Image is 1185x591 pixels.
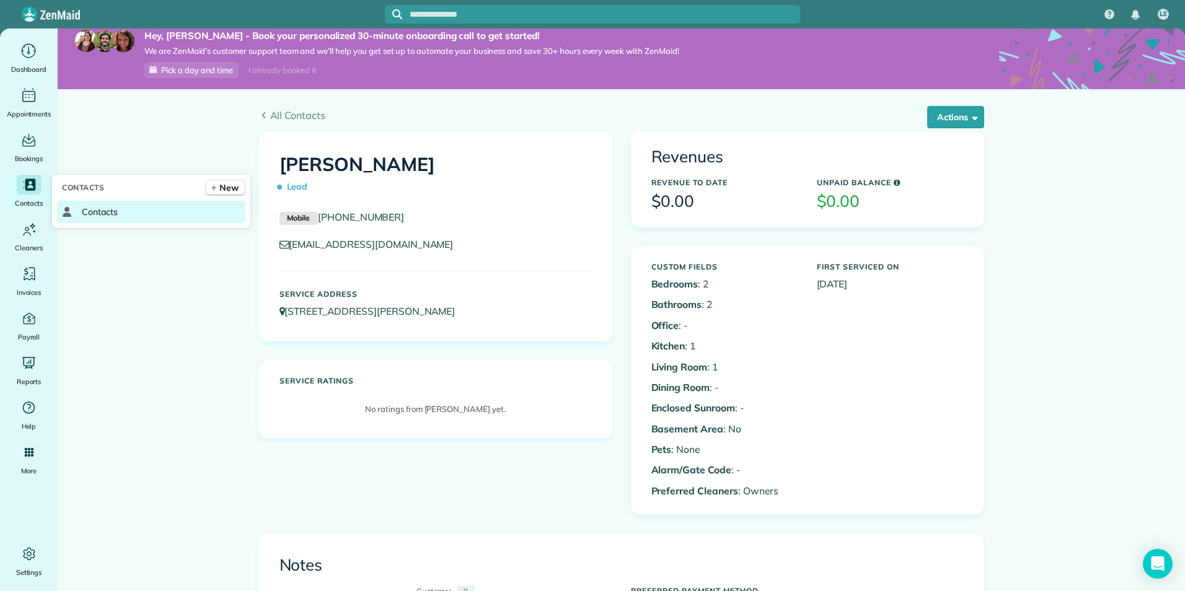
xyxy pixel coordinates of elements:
div: Notifications [1122,1,1148,28]
strong: Hey, [PERSON_NAME] - Book your personalized 30-minute onboarding call to get started! [144,30,679,42]
p: : 2 [651,297,798,312]
a: Invoices [5,264,53,299]
h3: $0.00 [651,193,798,211]
span: Lead [280,176,313,198]
h5: Service ratings [280,377,592,385]
span: Cleaners [15,242,43,254]
button: Actions [927,106,984,128]
span: Appointments [7,108,51,120]
a: [EMAIL_ADDRESS][DOMAIN_NAME] [280,238,465,250]
p: : No [651,422,798,436]
p: : 2 [651,277,798,291]
b: Bedrooms [651,278,698,290]
a: All Contacts [259,108,984,123]
small: Mobile [280,212,318,225]
b: Alarm/Gate Code [651,463,731,476]
div: I already booked it [241,63,324,78]
span: Contacts [15,197,43,209]
img: jorge-587dff0eeaa6aab1f244e6dc62b8924c3b6ad411094392a53c71c6c4a576187d.jpg [94,30,116,52]
p: No ratings from [PERSON_NAME] yet. [286,403,586,416]
a: Dashboard [5,41,53,76]
span: Settings [16,566,42,579]
a: Contacts [5,175,53,209]
b: Dining Room [651,381,710,393]
h1: [PERSON_NAME] [280,154,592,198]
img: maria-72a9807cf96188c08ef61303f053569d2e2a8a1cde33d635c8a3ac13582a053d.jpg [75,30,97,52]
span: Contacts [82,206,118,218]
b: Preferred Cleaners [651,484,738,497]
a: Appointments [5,85,53,120]
span: Invoices [17,286,42,299]
p: [DATE] [817,277,964,291]
a: Payroll [5,309,53,343]
a: New [205,180,245,196]
span: We are ZenMaid’s customer support team and we’ll help you get set up to automate your business an... [144,46,679,56]
span: Dashboard [11,63,46,76]
svg: Focus search [392,9,402,19]
a: Settings [5,544,53,579]
div: Open Intercom Messenger [1143,549,1173,579]
span: More [21,465,37,477]
p: : None [651,442,798,457]
span: Help [22,420,37,432]
a: Cleaners [5,219,53,254]
a: Pick a day and time [144,62,239,78]
h5: Service Address [280,290,592,298]
img: michelle-19f622bdf1676172e81f8f8fba1fb50e276960ebfe0243fe18214015130c80e4.jpg [112,30,134,52]
button: Focus search [385,9,402,19]
span: Payroll [18,331,40,343]
a: Contacts [57,201,245,223]
h5: Unpaid Balance [817,178,964,186]
p: : - [651,318,798,333]
h3: $0.00 [817,193,964,211]
a: Mobile[PHONE_NUMBER] [280,211,405,223]
h5: Custom Fields [651,263,798,271]
span: Bookings [15,152,43,165]
h5: Revenue to Date [651,178,798,186]
a: Help [5,398,53,432]
span: Pick a day and time [161,65,233,75]
a: Bookings [5,130,53,165]
p: : - [651,401,798,415]
span: New [219,182,239,194]
h3: Revenues [651,148,964,166]
span: Contacts [62,182,104,194]
b: Pets [651,443,672,455]
p: : - [651,463,798,477]
h3: Notes [280,556,964,574]
span: All Contacts [270,108,984,123]
b: Basement Area [651,422,724,435]
b: Kitchen [651,339,685,352]
span: LE [1160,9,1167,19]
span: Reports [17,375,42,388]
a: [STREET_ADDRESS][PERSON_NAME] [280,305,467,317]
p: : 1 [651,339,798,353]
b: Bathrooms [651,298,702,310]
p: : 1 [651,360,798,374]
p: : Owners [651,484,798,498]
a: Reports [5,353,53,388]
h5: First Serviced On [817,263,964,271]
b: Living Room [651,361,708,373]
b: Office [651,319,679,331]
b: Enclosed Sunroom [651,401,735,414]
p: : - [651,380,798,395]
